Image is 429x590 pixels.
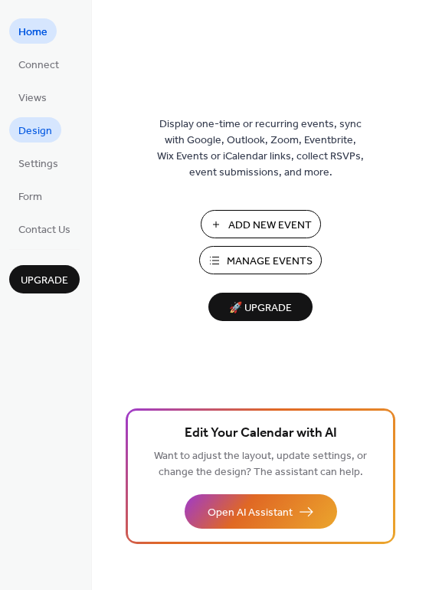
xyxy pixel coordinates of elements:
span: 🚀 Upgrade [218,298,303,319]
button: Upgrade [9,265,80,293]
span: Form [18,189,42,205]
span: Contact Us [18,222,70,238]
span: Add New Event [228,218,312,234]
a: Views [9,84,56,110]
button: Open AI Assistant [185,494,337,529]
button: Add New Event [201,210,321,238]
span: Design [18,123,52,139]
span: Home [18,25,47,41]
span: Settings [18,156,58,172]
a: Settings [9,150,67,175]
span: Upgrade [21,273,68,289]
a: Home [9,18,57,44]
span: Edit Your Calendar with AI [185,423,337,444]
a: Contact Us [9,216,80,241]
span: Display one-time or recurring events, sync with Google, Outlook, Zoom, Eventbrite, Wix Events or ... [157,116,364,181]
a: Form [9,183,51,208]
span: Connect [18,57,59,74]
span: Want to adjust the layout, update settings, or change the design? The assistant can help. [154,446,367,483]
a: Design [9,117,61,143]
a: Connect [9,51,68,77]
span: Manage Events [227,254,313,270]
button: Manage Events [199,246,322,274]
span: Open AI Assistant [208,505,293,521]
span: Views [18,90,47,107]
button: 🚀 Upgrade [208,293,313,321]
